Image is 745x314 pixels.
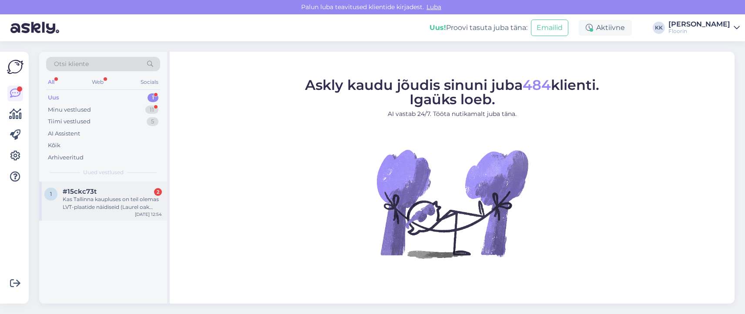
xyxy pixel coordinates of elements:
[430,23,446,32] b: Uus!
[54,59,89,69] span: Otsi kliente
[305,76,599,107] span: Askly kaudu jõudis sinuni juba klienti. Igaüks loeb.
[83,169,124,176] span: Uued vestlused
[48,117,91,126] div: Tiimi vestlused
[50,191,52,197] span: 1
[305,109,599,118] p: AI vastab 24/7. Tööta nutikamalt juba täna.
[668,21,730,28] div: [PERSON_NAME]
[154,188,162,196] div: 2
[48,106,91,114] div: Minu vestlused
[63,188,97,195] span: #15ckc73t
[48,153,84,162] div: Arhiveeritud
[48,141,60,150] div: Kõik
[139,76,160,88] div: Socials
[424,3,444,11] span: Luba
[668,21,740,35] a: [PERSON_NAME]Floorin
[579,20,632,36] div: Aktiivne
[63,195,162,211] div: Kas Tallinna kaupluses on teil olemas LVT-plaatide näidiseid (Laurel oak [PERSON_NAME] oak)?
[374,125,530,281] img: No Chat active
[90,76,105,88] div: Web
[145,106,158,114] div: 11
[430,23,527,33] div: Proovi tasuta juba täna:
[147,117,158,126] div: 5
[531,20,568,36] button: Emailid
[7,59,23,75] img: Askly Logo
[46,76,56,88] div: All
[668,28,730,35] div: Floorin
[653,22,665,34] div: KK
[523,76,551,93] span: 484
[148,93,158,102] div: 1
[135,211,162,218] div: [DATE] 12:54
[48,129,80,138] div: AI Assistent
[48,93,59,102] div: Uus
